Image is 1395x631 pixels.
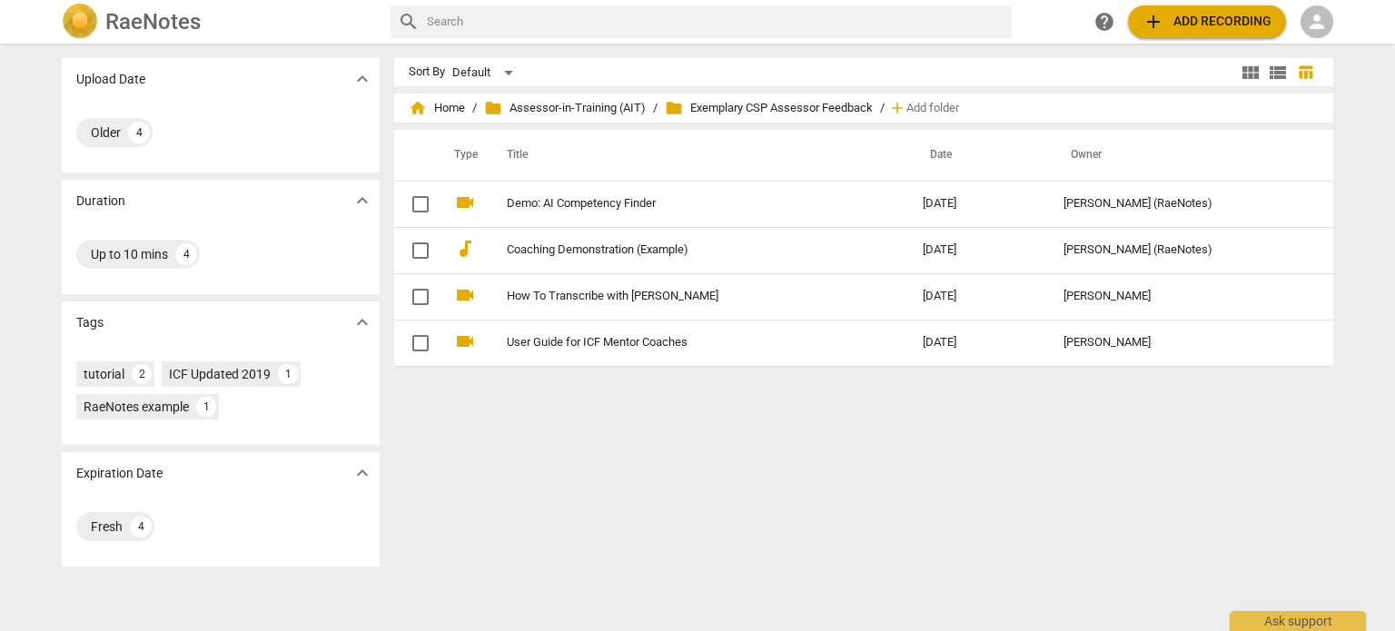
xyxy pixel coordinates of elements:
[409,65,445,79] div: Sort By
[349,309,376,336] button: Show more
[349,65,376,93] button: Show more
[507,197,857,211] a: Demo: AI Competency Finder
[132,364,152,384] div: 2
[130,516,152,537] div: 4
[91,245,168,263] div: Up to 10 mins
[349,459,376,487] button: Show more
[507,243,857,257] a: Coaching Demonstration (Example)
[91,518,123,536] div: Fresh
[1064,290,1300,303] div: [PERSON_NAME]
[76,192,125,211] p: Duration
[76,464,163,483] p: Expiration Date
[1093,11,1115,33] span: help
[84,398,189,416] div: RaeNotes example
[1088,5,1121,38] a: Help
[76,313,104,332] p: Tags
[440,130,485,181] th: Type
[1306,11,1328,33] span: person
[454,192,476,213] span: videocam
[1143,11,1164,33] span: add
[888,99,906,117] span: add
[351,462,373,484] span: expand_more
[507,290,857,303] a: How To Transcribe with [PERSON_NAME]
[1064,243,1300,257] div: [PERSON_NAME] (RaeNotes)
[62,4,376,40] a: LogoRaeNotes
[1297,64,1314,81] span: table_chart
[1128,5,1286,38] button: Upload
[665,99,683,117] span: folder
[128,122,150,143] div: 4
[665,99,873,117] span: Exemplary CSP Assessor Feedback
[906,102,959,115] span: Add folder
[1064,336,1300,350] div: [PERSON_NAME]
[1049,130,1314,181] th: Owner
[76,70,145,89] p: Upload Date
[908,320,1049,366] td: [DATE]
[409,99,465,117] span: Home
[105,9,201,35] h2: RaeNotes
[880,102,885,115] span: /
[1237,59,1264,86] button: Tile view
[908,181,1049,227] td: [DATE]
[653,102,658,115] span: /
[908,227,1049,273] td: [DATE]
[485,130,908,181] th: Title
[349,187,376,214] button: Show more
[454,284,476,306] span: videocam
[1064,197,1300,211] div: [PERSON_NAME] (RaeNotes)
[409,99,427,117] span: home
[507,336,857,350] a: User Guide for ICF Mentor Coaches
[175,243,197,265] div: 4
[908,273,1049,320] td: [DATE]
[427,7,1004,36] input: Search
[484,99,646,117] span: Assessor-in-Training (AIT)
[351,190,373,212] span: expand_more
[1264,59,1291,86] button: List view
[169,365,271,383] div: ICF Updated 2019
[196,397,216,417] div: 1
[91,123,121,142] div: Older
[278,364,298,384] div: 1
[1230,611,1366,631] div: Ask support
[62,4,98,40] img: Logo
[1291,59,1319,86] button: Table view
[1267,62,1289,84] span: view_list
[1143,11,1271,33] span: Add recording
[484,99,502,117] span: folder
[472,102,477,115] span: /
[351,68,373,90] span: expand_more
[398,11,420,33] span: search
[454,238,476,260] span: audiotrack
[454,330,476,352] span: videocam
[908,130,1049,181] th: Date
[452,58,519,87] div: Default
[84,365,124,383] div: tutorial
[1240,62,1261,84] span: view_module
[351,311,373,333] span: expand_more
